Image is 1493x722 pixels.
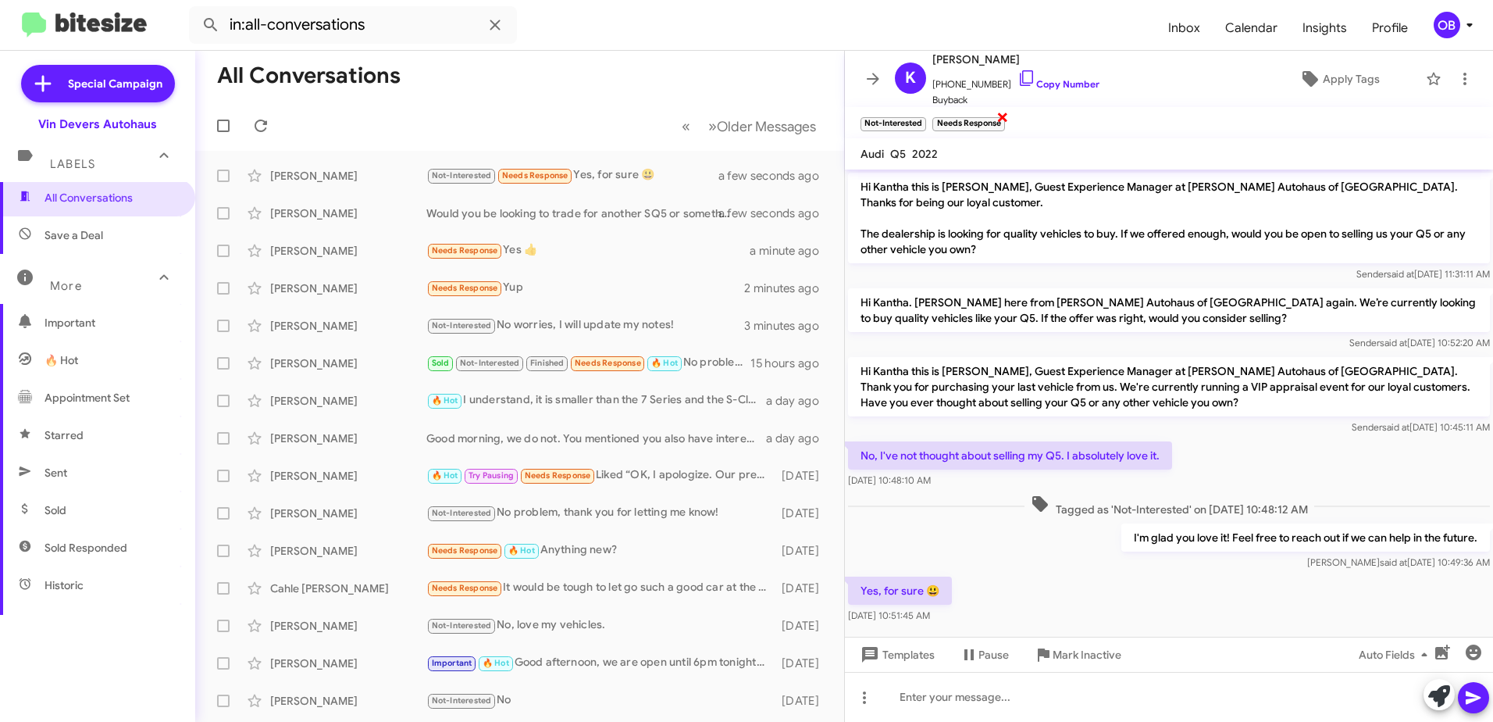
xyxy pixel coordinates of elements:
span: Templates [857,641,935,669]
span: Q5 [890,147,906,161]
span: Important [45,315,177,331]
span: Apply Tags [1323,65,1380,93]
p: Yes, for sure 😃 [848,577,952,605]
button: OB [1420,12,1476,38]
span: Not-Interested [432,170,492,180]
p: Hi Kantha this is [PERSON_NAME], Guest Experience Manager at [PERSON_NAME] Autohaus of [GEOGRAPHI... [848,357,1490,416]
div: [PERSON_NAME] [270,206,426,221]
div: [PERSON_NAME] [270,393,426,409]
span: Sender [DATE] 10:52:20 AM [1349,337,1490,348]
div: [PERSON_NAME] [270,281,426,296]
span: Needs Response [432,283,498,293]
a: Profile [1359,5,1420,51]
span: Auto Fields [1359,641,1434,669]
span: said at [1387,268,1414,280]
span: Needs Response [502,170,568,180]
div: 2 minutes ago [744,281,832,296]
p: Hi Kantha. [PERSON_NAME] here from [PERSON_NAME] Autohaus of [GEOGRAPHIC_DATA] again. We’re curre... [848,288,1490,332]
span: More [50,279,82,293]
span: [PERSON_NAME] [DATE] 10:49:36 AM [1307,556,1490,568]
button: Templates [845,641,947,669]
span: Not-Interested [432,620,492,631]
div: a few seconds ago [738,206,832,221]
div: [PERSON_NAME] [270,693,426,709]
div: [PERSON_NAME] [270,243,426,259]
div: OB [1434,12,1460,38]
span: Appointment Set [45,390,130,406]
div: Cahle [PERSON_NAME] [270,581,426,596]
span: K [905,66,916,91]
div: [DATE] [775,656,832,671]
div: a day ago [766,431,832,446]
div: Good afternoon, we are open until 6pm tonight and 10am - 5pm [DATE] ([DATE]) [426,654,775,672]
span: Needs Response [575,358,641,368]
span: Try Pausing [469,470,514,481]
div: No worries, I will update my notes! [426,316,744,334]
span: 🔥 Hot [432,395,458,406]
span: Sender [DATE] 11:31:11 AM [1356,268,1490,280]
span: Pause [978,641,1009,669]
nav: Page navigation example [673,110,825,142]
a: Calendar [1213,5,1290,51]
button: Previous [672,110,700,142]
p: No, I've not thought about selling my Q5. I absolutely love it. [848,441,1172,470]
a: Inbox [1156,5,1213,51]
span: [PHONE_NUMBER] [932,69,1099,92]
div: Would you be looking to trade for another SQ5 or something else? [426,206,738,221]
div: [PERSON_NAME] [270,168,426,184]
h1: All Conversations [217,63,401,88]
button: Apply Tags [1260,65,1418,93]
span: Sold Responded [45,540,127,556]
span: 🔥 Hot [483,658,509,668]
p: I'm glad you love it! Feel free to reach out if we can help in the future. [1121,524,1490,552]
span: Sold [432,358,450,368]
input: Search [189,6,517,44]
span: All Conversations [45,190,133,206]
span: » [708,116,717,136]
span: Needs Response [432,583,498,593]
span: Buyback [932,92,1099,108]
div: Vin Devers Autohaus [38,116,157,132]
div: [DATE] [775,506,832,521]
div: 3 minutes ago [744,318,832,334]
div: Yup [426,279,744,297]
span: Special Campaign [68,76,162,91]
div: [DATE] [775,618,832,634]
p: Hi Kantha this is [PERSON_NAME], Guest Experience Manager at [PERSON_NAME] Autohaus of [GEOGRAPHI... [848,173,1490,263]
div: Yes 👍 [426,241,750,259]
span: Sender [DATE] 10:45:11 AM [1352,421,1490,433]
span: Historic [45,577,84,593]
span: 🔥 Hot [651,358,678,368]
span: Reactivated [45,615,106,631]
div: Liked “OK, I apologize. Our pre owned sales manager is back in the office. He wanted to touch bas... [426,466,775,484]
div: No, love my vehicles. [426,617,775,634]
div: No problem, thank you for letting me know! [426,504,775,522]
div: [PERSON_NAME] [270,318,426,334]
span: Mark Inactive [1053,641,1121,669]
span: Not-Interested [432,320,492,331]
div: [PERSON_NAME] [270,468,426,484]
span: Finished [530,358,565,368]
div: a day ago [766,393,832,409]
span: Older Messages [717,118,816,135]
span: Needs Response [525,470,591,481]
span: Important [432,658,472,668]
span: Audi [861,147,884,161]
small: Needs Response [932,117,1004,131]
div: [PERSON_NAME] [270,543,426,559]
span: said at [1382,421,1409,433]
div: [PERSON_NAME] [270,618,426,634]
div: No problem [426,354,750,372]
div: No [426,692,775,709]
div: [DATE] [775,693,832,709]
div: [PERSON_NAME] [270,431,426,446]
span: Starred [45,427,84,443]
span: 🔥 Hot [432,470,458,481]
span: Save a Deal [45,227,103,243]
a: Insights [1290,5,1359,51]
div: Anything new? [426,541,775,559]
div: [DATE] [775,543,832,559]
span: [DATE] 10:48:10 AM [848,474,931,486]
div: [DATE] [775,581,832,596]
span: 🔥 Hot [508,545,535,556]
